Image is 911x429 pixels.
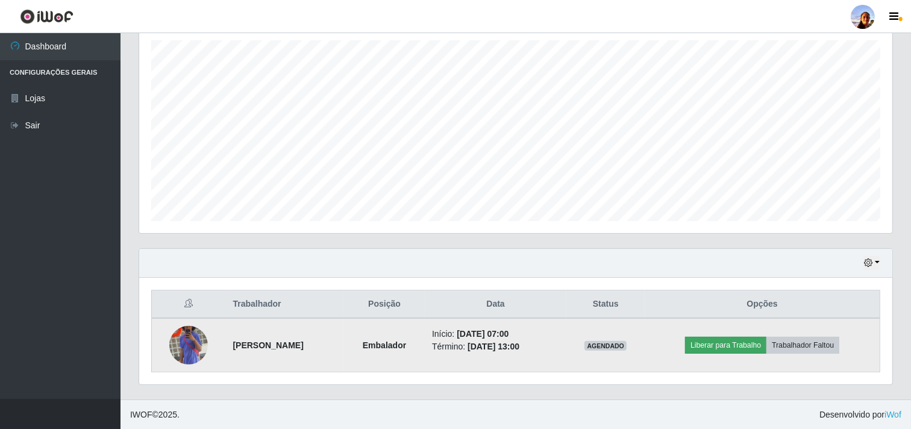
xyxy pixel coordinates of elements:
[432,328,559,340] li: Início:
[566,290,645,319] th: Status
[766,337,839,354] button: Trabalhador Faltou
[344,290,425,319] th: Posição
[645,290,880,319] th: Opções
[457,329,509,339] time: [DATE] 07:00
[884,410,901,419] a: iWof
[225,290,344,319] th: Trabalhador
[584,341,627,351] span: AGENDADO
[432,340,559,353] li: Término:
[363,340,406,350] strong: Embalador
[685,337,766,354] button: Liberar para Trabalho
[425,290,566,319] th: Data
[20,9,74,24] img: CoreUI Logo
[468,342,519,351] time: [DATE] 13:00
[130,409,180,421] span: © 2025 .
[169,311,208,380] img: 1756137808513.jpeg
[130,410,152,419] span: IWOF
[819,409,901,421] span: Desenvolvido por
[233,340,303,350] strong: [PERSON_NAME]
